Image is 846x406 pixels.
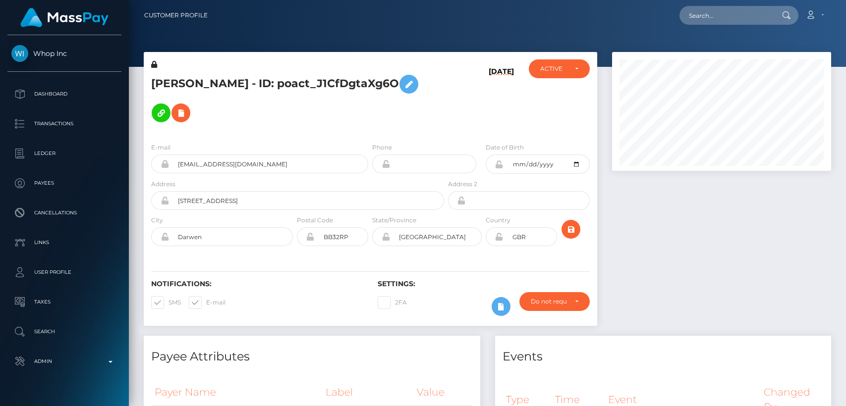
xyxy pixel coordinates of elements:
p: Taxes [11,295,117,309]
label: Postal Code [297,216,333,225]
h4: Events [503,348,824,365]
p: Admin [11,354,117,369]
th: Payer Name [151,379,322,406]
a: Dashboard [7,82,121,106]
input: Search... [679,6,773,25]
a: Links [7,230,121,255]
h5: [PERSON_NAME] - ID: poact_J1CfDgtaXg6O [151,70,439,127]
div: Do not require [531,298,566,305]
span: Whop Inc [7,49,121,58]
label: City [151,216,163,225]
a: Admin [7,349,121,374]
h6: [DATE] [489,67,514,131]
label: Address 2 [448,180,477,189]
label: Address [151,180,175,189]
p: Payees [11,176,117,191]
label: Date of Birth [486,143,524,152]
h4: Payee Attributes [151,348,473,365]
p: Transactions [11,116,117,131]
img: Whop Inc [11,45,28,62]
a: Ledger [7,141,121,166]
label: E-mail [151,143,170,152]
a: Customer Profile [144,5,208,26]
th: Value [413,379,472,406]
p: Dashboard [11,87,117,101]
th: Label [322,379,413,406]
h6: Notifications: [151,280,363,288]
label: SMS [151,296,181,309]
a: Taxes [7,290,121,314]
label: Country [486,216,510,225]
a: User Profile [7,260,121,285]
label: Phone [372,143,392,152]
img: MassPay Logo [20,8,109,27]
p: User Profile [11,265,117,280]
a: Payees [7,171,121,196]
label: 2FA [378,296,407,309]
label: State/Province [372,216,416,225]
a: Search [7,319,121,344]
h6: Settings: [378,280,589,288]
button: Do not require [519,292,589,311]
p: Cancellations [11,205,117,220]
div: ACTIVE [540,65,566,73]
a: Transactions [7,111,121,136]
p: Search [11,324,117,339]
p: Links [11,235,117,250]
label: E-mail [189,296,226,309]
a: Cancellations [7,201,121,225]
button: ACTIVE [529,59,589,78]
p: Ledger [11,146,117,161]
